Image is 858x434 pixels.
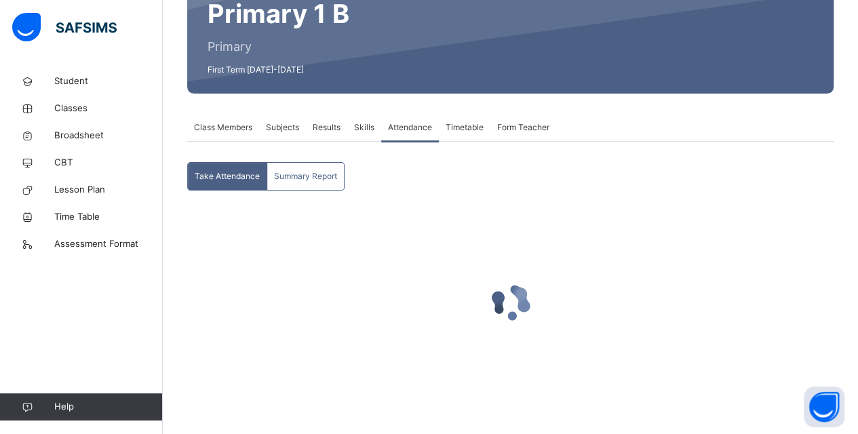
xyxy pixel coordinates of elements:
[804,387,844,427] button: Open asap
[274,170,337,182] span: Summary Report
[54,129,163,142] span: Broadsheet
[54,75,163,88] span: Student
[208,64,349,76] span: First Term [DATE]-[DATE]
[446,121,484,134] span: Timetable
[388,121,432,134] span: Attendance
[54,400,162,414] span: Help
[54,210,163,224] span: Time Table
[266,121,299,134] span: Subjects
[54,102,163,115] span: Classes
[194,121,252,134] span: Class Members
[12,13,117,41] img: safsims
[54,183,163,197] span: Lesson Plan
[54,237,163,251] span: Assessment Format
[313,121,340,134] span: Results
[54,156,163,170] span: CBT
[195,170,260,182] span: Take Attendance
[354,121,374,134] span: Skills
[497,121,549,134] span: Form Teacher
